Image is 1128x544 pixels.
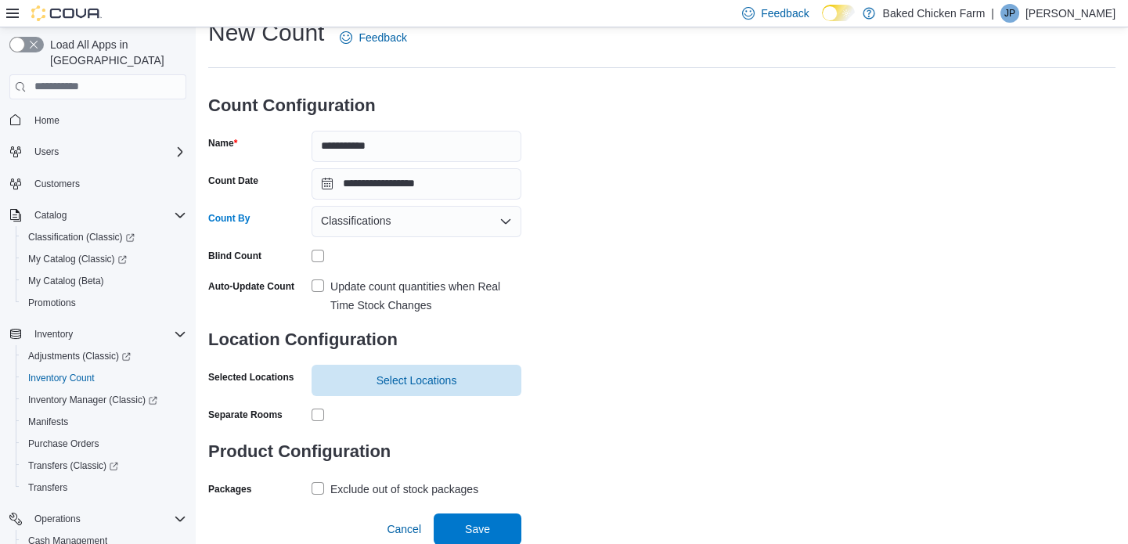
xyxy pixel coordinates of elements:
[1025,4,1115,23] p: [PERSON_NAME]
[22,272,110,290] a: My Catalog (Beta)
[208,483,251,495] label: Packages
[3,141,193,163] button: Users
[208,250,261,262] div: Blind Count
[28,350,131,362] span: Adjustments (Classic)
[208,17,324,49] h1: New Count
[330,480,478,499] div: Exclude out of stock packages
[16,433,193,455] button: Purchase Orders
[991,4,994,23] p: |
[28,110,186,130] span: Home
[208,212,250,225] label: Count By
[208,409,283,421] div: Separate Rooms
[822,5,855,21] input: Dark Mode
[465,521,490,537] span: Save
[22,413,186,431] span: Manifests
[16,455,193,477] a: Transfers (Classic)
[333,22,413,53] a: Feedback
[16,292,193,314] button: Promotions
[44,37,186,68] span: Load All Apps in [GEOGRAPHIC_DATA]
[22,250,133,268] a: My Catalog (Classic)
[321,211,391,230] span: Classifications
[208,81,521,131] h3: Count Configuration
[22,369,101,387] a: Inventory Count
[28,142,186,161] span: Users
[22,413,74,431] a: Manifests
[28,206,73,225] button: Catalog
[16,345,193,367] a: Adjustments (Classic)
[22,391,164,409] a: Inventory Manager (Classic)
[377,373,457,388] span: Select Locations
[22,391,186,409] span: Inventory Manager (Classic)
[312,168,521,200] input: Press the down key to open a popover containing a calendar.
[22,294,186,312] span: Promotions
[22,228,141,247] a: Classification (Classic)
[28,416,68,428] span: Manifests
[16,248,193,270] a: My Catalog (Classic)
[22,250,186,268] span: My Catalog (Classic)
[16,389,193,411] a: Inventory Manager (Classic)
[3,508,193,530] button: Operations
[312,365,521,396] button: Select Locations
[28,438,99,450] span: Purchase Orders
[1000,4,1019,23] div: Julio Perez
[16,270,193,292] button: My Catalog (Beta)
[761,5,809,21] span: Feedback
[208,137,237,150] label: Name
[3,204,193,226] button: Catalog
[22,478,74,497] a: Transfers
[3,109,193,131] button: Home
[883,4,986,23] p: Baked Chicken Farm
[22,456,124,475] a: Transfers (Classic)
[28,142,65,161] button: Users
[208,280,294,293] label: Auto-Update Count
[16,367,193,389] button: Inventory Count
[28,206,186,225] span: Catalog
[34,209,67,222] span: Catalog
[1004,4,1015,23] span: JP
[22,228,186,247] span: Classification (Classic)
[208,427,521,477] h3: Product Configuration
[34,114,59,127] span: Home
[16,411,193,433] button: Manifests
[387,521,421,537] span: Cancel
[28,510,186,528] span: Operations
[31,5,102,21] img: Cova
[16,226,193,248] a: Classification (Classic)
[822,21,823,22] span: Dark Mode
[28,372,95,384] span: Inventory Count
[330,277,521,315] div: Update count quantities when Real Time Stock Changes
[28,481,67,494] span: Transfers
[28,510,87,528] button: Operations
[22,456,186,475] span: Transfers (Classic)
[28,231,135,243] span: Classification (Classic)
[22,347,137,366] a: Adjustments (Classic)
[28,297,76,309] span: Promotions
[208,371,294,384] label: Selected Locations
[22,434,106,453] a: Purchase Orders
[16,477,193,499] button: Transfers
[28,275,104,287] span: My Catalog (Beta)
[28,325,186,344] span: Inventory
[34,513,81,525] span: Operations
[22,272,186,290] span: My Catalog (Beta)
[34,146,59,158] span: Users
[3,323,193,345] button: Inventory
[3,172,193,195] button: Customers
[499,215,512,228] button: Open list of options
[22,434,186,453] span: Purchase Orders
[28,175,86,193] a: Customers
[28,459,118,472] span: Transfers (Classic)
[22,347,186,366] span: Adjustments (Classic)
[22,294,82,312] a: Promotions
[22,369,186,387] span: Inventory Count
[208,175,258,187] label: Count Date
[28,394,157,406] span: Inventory Manager (Classic)
[34,328,73,340] span: Inventory
[34,178,80,190] span: Customers
[28,253,127,265] span: My Catalog (Classic)
[22,478,186,497] span: Transfers
[28,325,79,344] button: Inventory
[208,315,521,365] h3: Location Configuration
[28,111,66,130] a: Home
[359,30,406,45] span: Feedback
